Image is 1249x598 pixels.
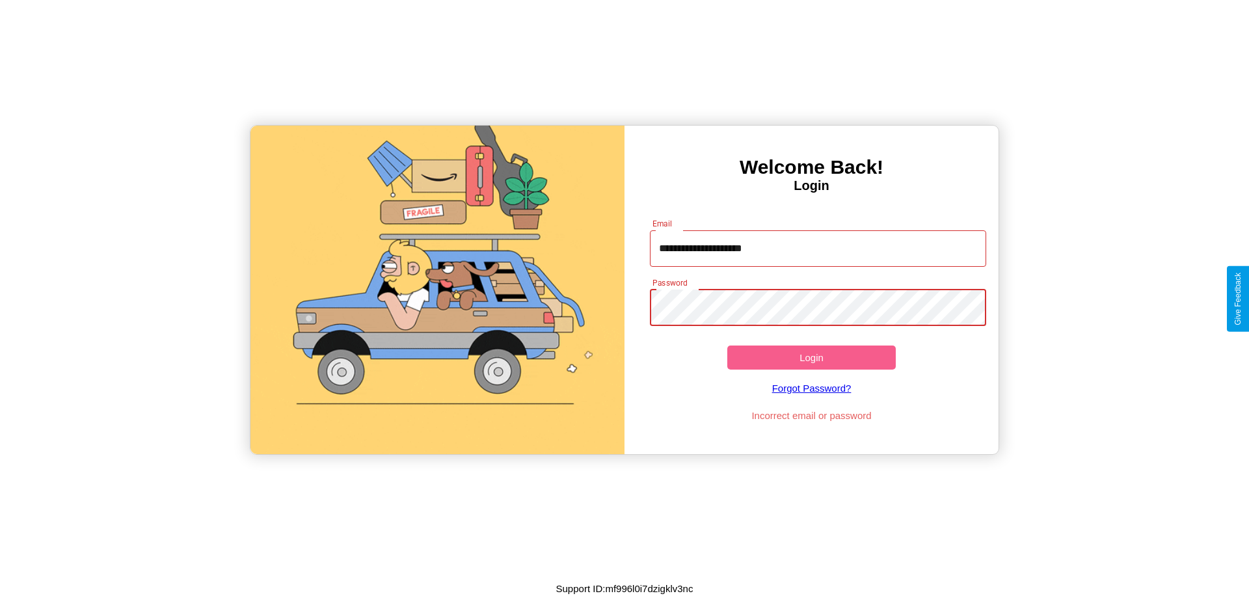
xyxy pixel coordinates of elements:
h4: Login [624,178,999,193]
a: Forgot Password? [643,370,980,407]
p: Support ID: mf996l0i7dzigklv3nc [556,580,693,597]
label: Email [652,218,673,229]
label: Password [652,277,687,288]
div: Give Feedback [1233,273,1242,325]
button: Login [727,346,896,370]
h3: Welcome Back! [624,156,999,178]
img: gif [250,126,624,454]
p: Incorrect email or password [643,407,980,424]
